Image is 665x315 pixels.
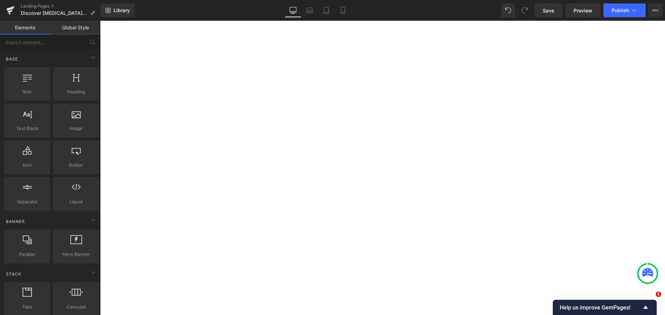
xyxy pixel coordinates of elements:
[6,125,48,132] span: Text Block
[656,291,661,297] span: 1
[648,3,662,17] button: More
[55,161,97,169] span: Button
[501,3,515,17] button: Undo
[603,3,646,17] button: Publish
[5,271,22,277] span: Stack
[301,3,318,17] a: Laptop
[574,7,592,14] span: Preview
[6,251,48,258] span: Parallax
[560,303,650,312] button: Show survey - Help us improve GemPages!
[6,161,48,169] span: Icon
[6,88,48,95] span: Row
[6,303,48,311] span: Tabs
[55,251,97,258] span: Hero Banner
[6,198,48,205] span: Separator
[55,198,97,205] span: Liquid
[612,8,629,13] span: Publish
[565,3,601,17] a: Preview
[55,125,97,132] span: Image
[318,3,335,17] a: Tablet
[560,304,641,311] span: Help us improve GemPages!
[543,7,554,14] span: Save
[5,218,26,225] span: Banner
[114,7,130,13] span: Library
[5,56,19,62] span: Base
[21,3,100,9] a: Landing Pages
[100,3,135,17] a: New Library
[335,3,351,17] a: Mobile
[641,291,658,308] iframe: Intercom live chat
[21,10,87,16] span: Discover [MEDICAL_DATA] Control - AMAN
[55,88,97,95] span: Heading
[285,3,301,17] a: Desktop
[518,3,532,17] button: Redo
[50,21,100,35] a: Global Style
[55,303,97,311] span: Carousel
